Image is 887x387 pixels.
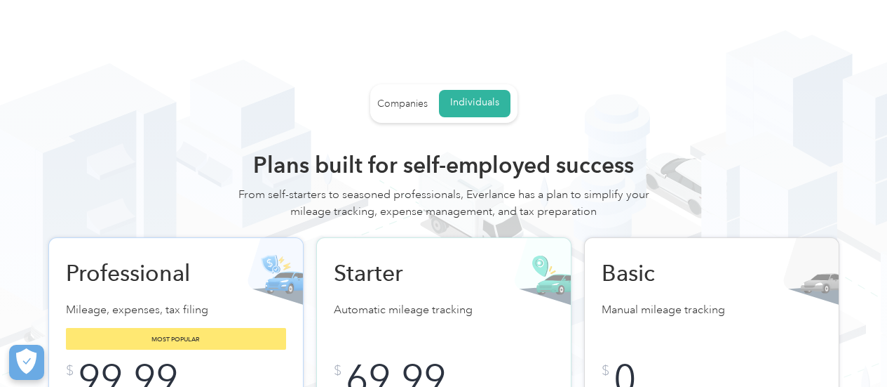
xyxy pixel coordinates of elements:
[66,259,213,287] h2: Professional
[233,186,654,234] div: From self-starters to seasoned professionals, Everlance has a plan to simplify your mileage track...
[233,151,654,179] h2: Plans built for self-employed success
[334,364,341,378] div: $
[377,98,428,110] div: Companies
[66,328,286,350] div: Most popular
[450,96,499,109] div: Individuals
[334,259,481,287] h2: Starter
[66,364,74,378] div: $
[602,364,609,378] div: $
[602,301,822,321] p: Manual mileage tracking
[9,345,44,380] button: Cookies Settings
[602,259,749,287] h2: Basic
[66,301,286,321] p: Mileage, expenses, tax filing
[334,301,554,321] p: Automatic mileage tracking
